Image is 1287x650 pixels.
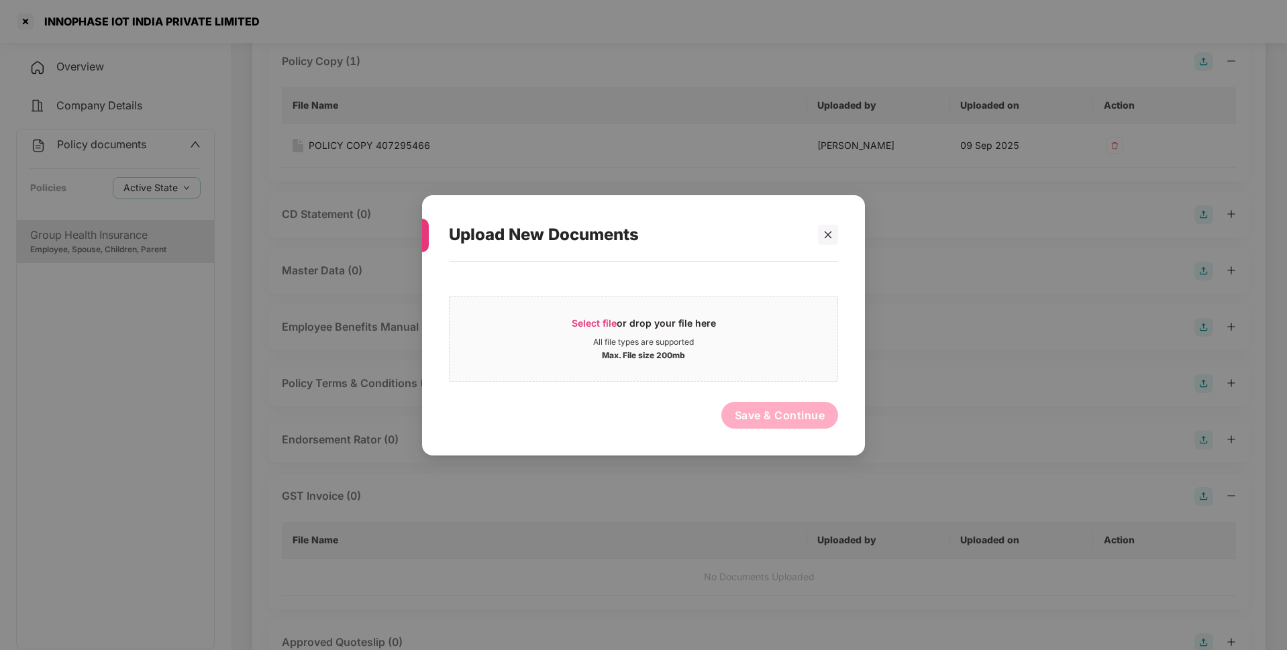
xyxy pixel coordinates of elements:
[572,317,617,328] span: Select file
[593,336,694,347] div: All file types are supported
[450,306,837,370] span: Select fileor drop your file hereAll file types are supportedMax. File size 200mb
[449,209,806,261] div: Upload New Documents
[572,316,716,336] div: or drop your file here
[602,347,685,360] div: Max. File size 200mb
[721,401,839,428] button: Save & Continue
[823,229,833,239] span: close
